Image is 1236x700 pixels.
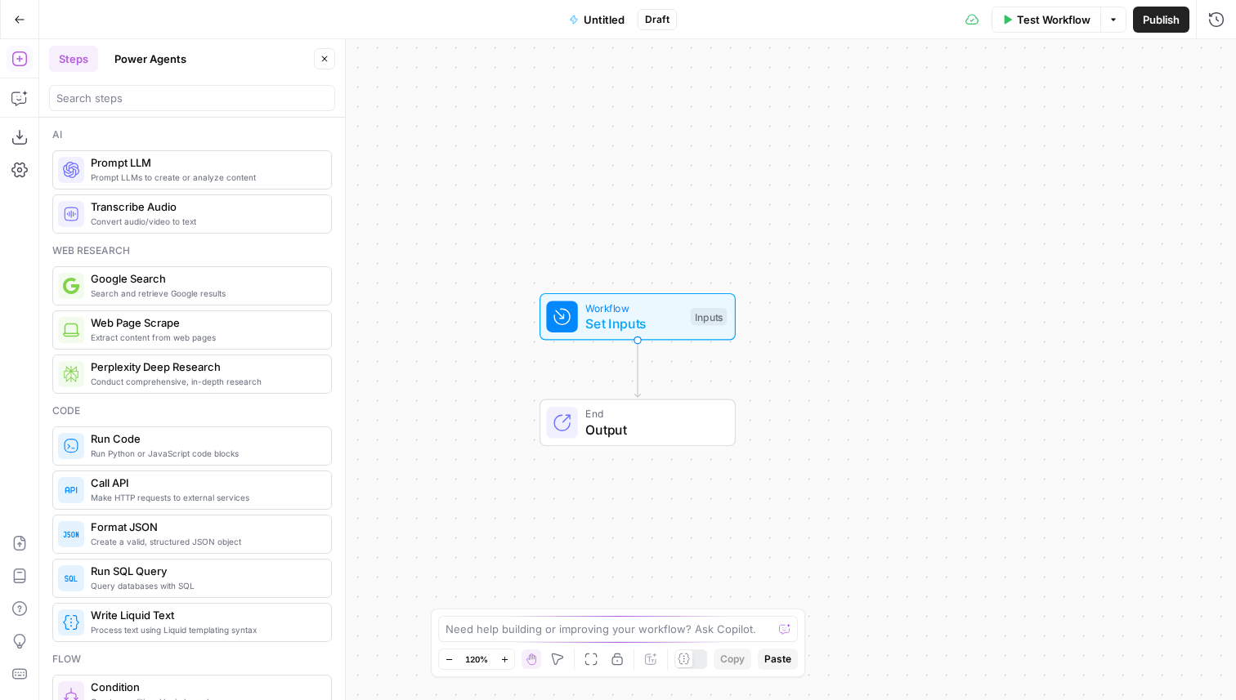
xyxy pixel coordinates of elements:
button: Paste [758,649,798,670]
span: Run SQL Query [91,563,318,579]
span: Make HTTP requests to external services [91,491,318,504]
span: Copy [720,652,745,667]
span: Transcribe Audio [91,198,318,215]
button: Copy [714,649,751,670]
span: Query databases with SQL [91,579,318,592]
button: Steps [49,46,98,72]
button: Power Agents [105,46,196,72]
span: Extract content from web pages [91,331,318,344]
span: Google Search [91,270,318,287]
g: Edge from start to end [634,341,640,398]
div: Inputs [691,308,727,326]
div: Code [52,404,332,418]
span: Untitled [584,11,625,28]
span: Set Inputs [585,314,683,333]
div: Flow [52,652,332,667]
span: Prompt LLMs to create or analyze content [91,171,318,184]
span: Workflow [585,300,683,315]
button: Publish [1133,7,1189,33]
span: Write Liquid Text [91,607,318,623]
span: Condition [91,679,318,695]
span: Output [585,420,719,439]
div: WorkflowSet InputsInputs [486,293,790,341]
span: Run Python or JavaScript code blocks [91,447,318,460]
span: Call API [91,475,318,491]
span: Format JSON [91,519,318,535]
button: Test Workflow [992,7,1100,33]
span: Process text using Liquid templating syntax [91,623,318,636]
span: Run Code [91,430,318,447]
div: Web research [52,243,332,258]
span: Create a valid, structured JSON object [91,535,318,548]
span: Search and retrieve Google results [91,287,318,300]
span: Web Page Scrape [91,314,318,331]
div: Ai [52,127,332,142]
button: Untitled [559,7,634,33]
span: 120% [465,653,488,666]
span: Test Workflow [1017,11,1090,28]
span: Convert audio/video to text [91,215,318,228]
div: EndOutput [486,399,790,447]
span: End [585,406,719,421]
input: Search steps [56,90,328,106]
span: Draft [645,12,669,27]
span: Perplexity Deep Research [91,359,318,375]
span: Publish [1143,11,1180,28]
span: Conduct comprehensive, in-depth research [91,375,318,388]
span: Paste [764,652,791,667]
span: Prompt LLM [91,154,318,171]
